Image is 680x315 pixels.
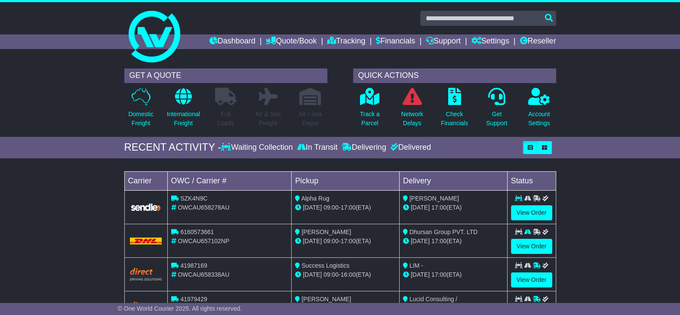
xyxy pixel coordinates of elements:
[327,34,365,49] a: Tracking
[302,262,349,269] span: Success Logistics
[441,110,468,128] p: Check Financials
[180,195,207,202] span: SZK4N9C
[295,143,340,152] div: In Transit
[303,204,322,211] span: [DATE]
[178,238,229,244] span: OWCAU657102NP
[409,229,477,235] span: Dhursan Group PVT. LTD
[409,262,423,269] span: LIM -
[323,204,338,211] span: 09:00
[215,110,237,128] p: Full Loads
[403,237,504,246] div: (ETA)
[124,141,222,154] div: RECENT ACTIVITY -
[323,271,338,278] span: 09:00
[323,238,338,244] span: 09:00
[128,87,154,133] a: DomesticFreight
[302,296,351,303] span: [PERSON_NAME]
[431,238,446,244] span: 17:00
[255,110,281,128] p: Air & Sea Freight
[403,296,457,312] span: Lucid Consulting / [PERSON_NAME]
[528,87,551,133] a: AccountSettings
[399,171,507,190] td: Delivery
[360,87,380,133] a: Track aParcel
[528,110,550,128] p: Account Settings
[411,204,430,211] span: [DATE]
[124,171,167,190] td: Carrier
[486,87,508,133] a: GetSupport
[303,238,322,244] span: [DATE]
[295,270,396,279] div: - (ETA)
[511,272,552,287] a: View Order
[167,171,292,190] td: OWC / Carrier #
[511,239,552,254] a: View Order
[118,305,242,312] span: © One World Courier 2025. All rights reserved.
[167,110,200,128] p: International Freight
[340,143,388,152] div: Delivering
[303,271,322,278] span: [DATE]
[178,271,229,278] span: OWCAU658338AU
[341,238,356,244] span: 17:00
[411,271,430,278] span: [DATE]
[376,34,415,49] a: Financials
[400,87,423,133] a: NetworkDelays
[180,296,207,303] span: 41979429
[520,34,556,49] a: Reseller
[426,34,461,49] a: Support
[221,143,295,152] div: Waiting Collection
[295,203,396,212] div: - (ETA)
[130,302,162,315] img: Direct.png
[209,34,255,49] a: Dashboard
[471,34,509,49] a: Settings
[431,204,446,211] span: 17:00
[130,238,162,244] img: DHL.png
[292,171,400,190] td: Pickup
[440,87,468,133] a: CheckFinancials
[401,110,423,128] p: Network Delays
[486,110,507,128] p: Get Support
[411,238,430,244] span: [DATE]
[166,87,200,133] a: InternationalFreight
[409,195,459,202] span: [PERSON_NAME]
[403,270,504,279] div: (ETA)
[130,268,162,281] img: Direct.png
[178,204,229,211] span: OWCAU658278AU
[295,237,396,246] div: - (ETA)
[341,204,356,211] span: 17:00
[180,229,214,235] span: 6160573661
[128,110,153,128] p: Domestic Freight
[360,110,380,128] p: Track a Parcel
[180,262,207,269] span: 41987169
[403,203,504,212] div: (ETA)
[299,110,322,128] p: Air / Sea Depot
[341,271,356,278] span: 16:00
[301,195,329,202] span: Alpha Rug
[353,68,556,83] div: QUICK ACTIONS
[507,171,556,190] td: Status
[511,205,552,220] a: View Order
[266,34,317,49] a: Quote/Book
[124,68,327,83] div: GET A QUOTE
[302,229,351,235] span: [PERSON_NAME]
[388,143,431,152] div: Delivered
[431,271,446,278] span: 17:00
[130,203,162,212] img: GetCarrierServiceLogo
